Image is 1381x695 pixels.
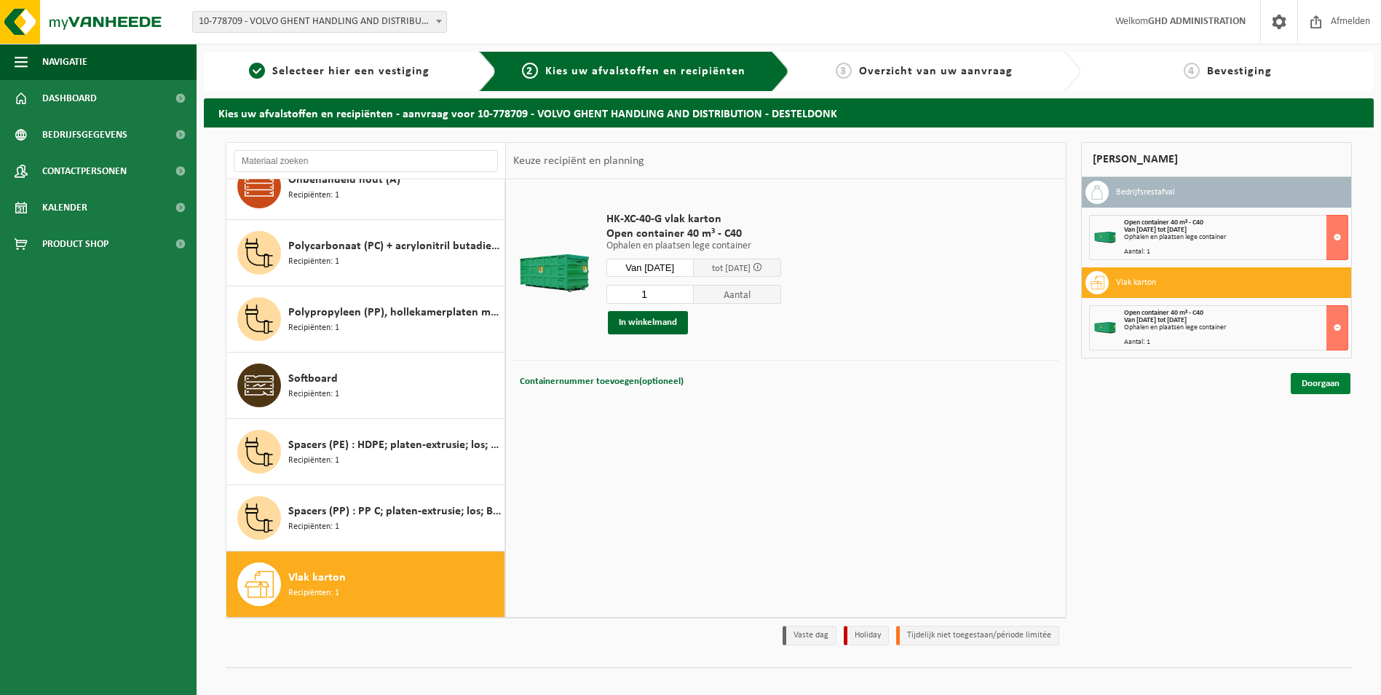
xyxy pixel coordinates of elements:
li: Holiday [844,626,889,645]
strong: Van [DATE] tot [DATE] [1124,226,1187,234]
h2: Kies uw afvalstoffen en recipiënten - aanvraag voor 10-778709 - VOLVO GHENT HANDLING AND DISTRIBU... [204,98,1374,127]
span: Onbehandeld hout (A) [288,171,400,189]
li: Tijdelijk niet toegestaan/période limitée [896,626,1059,645]
span: 1 [249,63,265,79]
div: Keuze recipiënt en planning [506,143,652,179]
div: Ophalen en plaatsen lege container [1124,234,1348,241]
button: Polypropyleen (PP), hollekamerplaten met geweven PP, gekleurd Recipiënten: 1 [226,286,505,353]
span: 3 [836,63,852,79]
span: Kies uw afvalstoffen en recipiënten [545,66,745,77]
span: Recipiënten: 1 [288,321,339,335]
span: Dashboard [42,80,97,117]
span: 10-778709 - VOLVO GHENT HANDLING AND DISTRIBUTION - DESTELDONK [193,12,446,32]
span: 2 [522,63,538,79]
span: Contactpersonen [42,153,127,189]
span: Open container 40 m³ - C40 [1124,309,1203,317]
button: Spacers (PE) : HDPE; platen-extrusie; los; A ; bont Recipiënten: 1 [226,419,505,485]
span: Recipiënten: 1 [288,454,339,468]
strong: Van [DATE] tot [DATE] [1124,316,1187,324]
span: Aantal [694,285,781,304]
span: Product Shop [42,226,108,262]
div: [PERSON_NAME] [1081,142,1352,177]
span: Vlak karton [288,569,346,586]
input: Selecteer datum [606,259,694,277]
span: Containernummer toevoegen(optioneel) [520,377,684,386]
span: HK-XC-40-G vlak karton [606,212,781,227]
div: Aantal: 1 [1124,339,1348,346]
button: Containernummer toevoegen(optioneel) [518,372,685,392]
button: Polycarbonaat (PC) + acrylonitril butadieen styreen (ABS) onbewerkt, gekleurd Recipiënten: 1 [226,220,505,286]
span: Bedrijfsgegevens [42,117,127,153]
span: Softboard [288,370,338,388]
strong: GHD ADMINISTRATION [1148,16,1246,27]
span: Open container 40 m³ - C40 [606,227,781,241]
span: Overzicht van uw aanvraag [859,66,1013,77]
span: 10-778709 - VOLVO GHENT HANDLING AND DISTRIBUTION - DESTELDONK [192,11,447,33]
span: Recipiënten: 1 [288,189,339,203]
span: Recipiënten: 1 [288,255,339,269]
span: tot [DATE] [712,264,751,273]
h3: Vlak karton [1116,271,1156,294]
span: Polycarbonaat (PC) + acrylonitril butadieen styreen (ABS) onbewerkt, gekleurd [288,237,501,255]
span: Navigatie [42,44,87,80]
span: Recipiënten: 1 [288,520,339,534]
a: Doorgaan [1291,373,1350,394]
button: In winkelmand [608,311,688,334]
p: Ophalen en plaatsen lege container [606,241,781,251]
span: Recipiënten: 1 [288,586,339,600]
h3: Bedrijfsrestafval [1116,181,1175,204]
span: Kalender [42,189,87,226]
div: Ophalen en plaatsen lege container [1124,324,1348,331]
span: Recipiënten: 1 [288,388,339,401]
span: Selecteer hier een vestiging [272,66,430,77]
button: Spacers (PP) : PP C; platen-extrusie; los; B ; bont Recipiënten: 1 [226,485,505,551]
button: Onbehandeld hout (A) Recipiënten: 1 [226,154,505,220]
div: Aantal: 1 [1124,248,1348,256]
span: Spacers (PE) : HDPE; platen-extrusie; los; A ; bont [288,436,501,454]
input: Materiaal zoeken [234,150,498,172]
span: Bevestiging [1207,66,1272,77]
button: Vlak karton Recipiënten: 1 [226,551,505,617]
a: 1Selecteer hier een vestiging [211,63,467,80]
span: Spacers (PP) : PP C; platen-extrusie; los; B ; bont [288,503,501,520]
span: Polypropyleen (PP), hollekamerplaten met geweven PP, gekleurd [288,304,501,321]
li: Vaste dag [783,626,836,645]
span: Open container 40 m³ - C40 [1124,219,1203,227]
button: Softboard Recipiënten: 1 [226,353,505,419]
span: 4 [1184,63,1200,79]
